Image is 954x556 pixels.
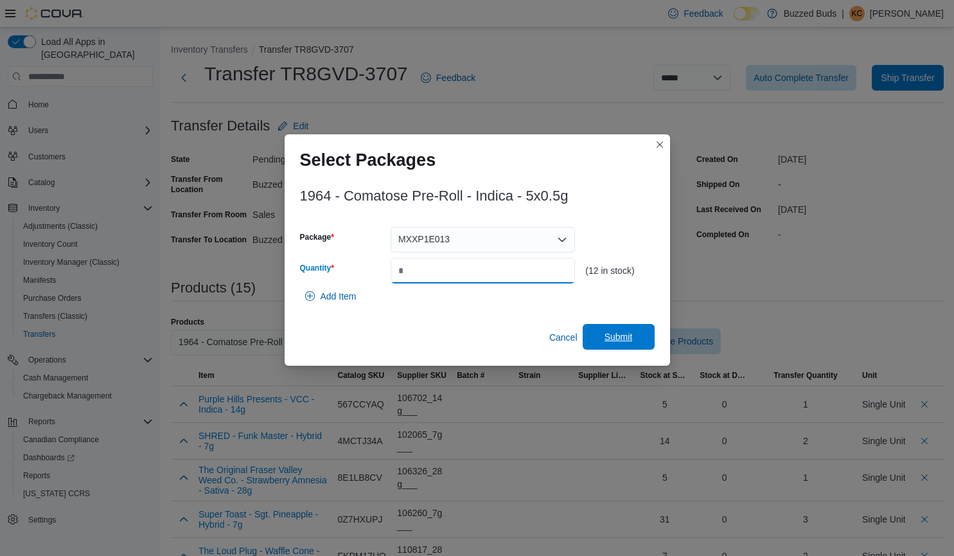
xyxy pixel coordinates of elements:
label: Quantity [300,263,334,273]
button: Submit [583,324,655,350]
div: (12 in stock) [585,265,654,276]
button: Add Item [300,283,362,309]
span: Submit [605,330,633,343]
span: MXXP1E013 [398,231,450,247]
button: Cancel [544,325,583,350]
span: Add Item [321,290,357,303]
h3: 1964 - Comatose Pre-Roll - Indica - 5x0.5g [300,188,569,204]
span: Cancel [549,331,578,344]
label: Package [300,232,334,242]
h1: Select Packages [300,150,436,170]
button: Open list of options [557,235,567,245]
button: Closes this modal window [652,137,667,152]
